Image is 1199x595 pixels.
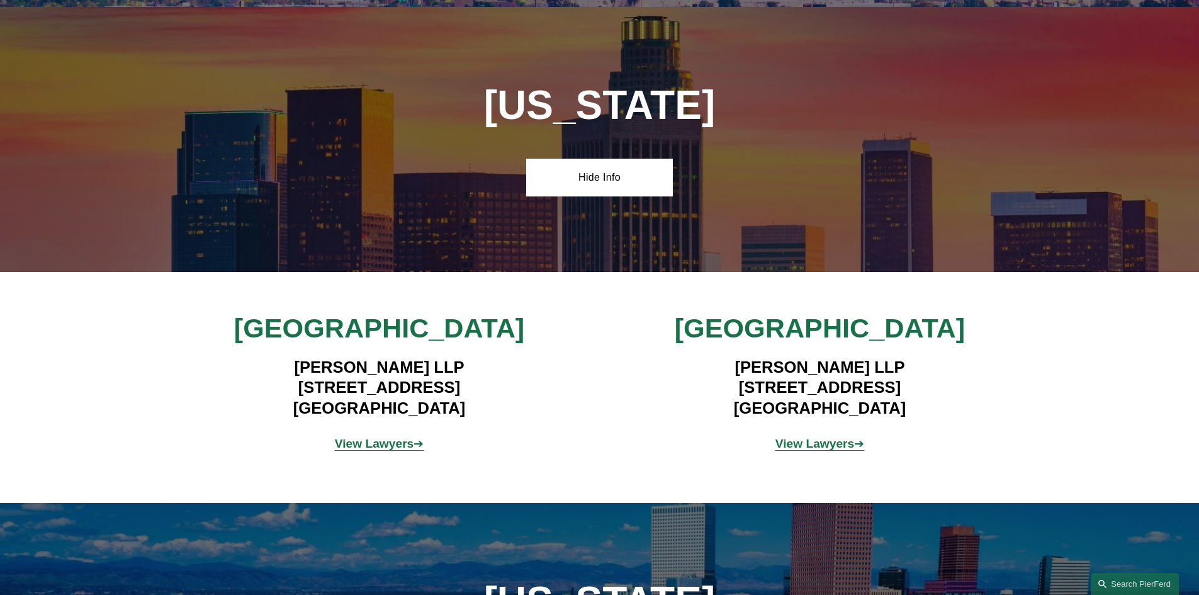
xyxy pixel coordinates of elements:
span: [GEOGRAPHIC_DATA] [234,313,524,343]
span: ➔ [775,437,865,450]
h4: [PERSON_NAME] LLP [STREET_ADDRESS] [GEOGRAPHIC_DATA] [196,357,563,418]
h1: [US_STATE] [416,82,783,128]
span: [GEOGRAPHIC_DATA] [675,313,965,343]
h4: [PERSON_NAME] LLP [STREET_ADDRESS] [GEOGRAPHIC_DATA] [636,357,1003,418]
strong: View Lawyers [775,437,855,450]
a: View Lawyers➔ [335,437,424,450]
a: Search this site [1091,573,1179,595]
span: ➔ [335,437,424,450]
a: View Lawyers➔ [775,437,865,450]
a: Hide Info [526,159,673,196]
strong: View Lawyers [335,437,414,450]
